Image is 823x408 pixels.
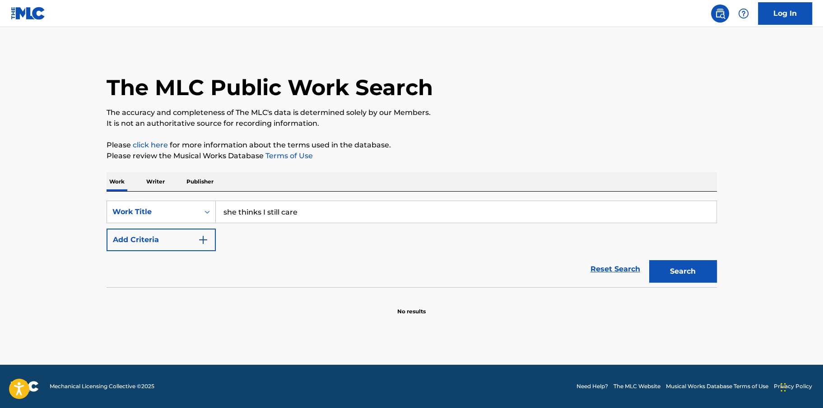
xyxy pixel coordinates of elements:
[774,382,812,390] a: Privacy Policy
[397,297,426,316] p: No results
[107,151,717,161] p: Please review the Musical Works Database
[112,206,194,217] div: Work Title
[11,381,39,392] img: logo
[198,234,209,245] img: 9d2ae6d4665cec9f34b9.svg
[107,201,717,287] form: Search Form
[184,172,216,191] p: Publisher
[107,172,127,191] p: Work
[614,382,660,390] a: The MLC Website
[264,151,313,160] a: Terms of Use
[711,5,729,23] a: Public Search
[107,107,717,118] p: The accuracy and completeness of The MLC's data is determined solely by our Members.
[107,118,717,129] p: It is not an authoritative source for recording information.
[649,260,717,283] button: Search
[144,172,167,191] p: Writer
[735,5,753,23] div: Help
[107,229,216,251] button: Add Criteria
[781,374,786,401] div: Drag
[666,382,768,390] a: Musical Works Database Terms of Use
[715,8,725,19] img: search
[758,2,812,25] a: Log In
[50,382,154,390] span: Mechanical Licensing Collective © 2025
[586,259,645,279] a: Reset Search
[738,8,749,19] img: help
[107,74,433,101] h1: The MLC Public Work Search
[577,382,608,390] a: Need Help?
[133,141,168,149] a: click here
[107,140,717,151] p: Please for more information about the terms used in the database.
[11,7,46,20] img: MLC Logo
[778,365,823,408] iframe: Chat Widget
